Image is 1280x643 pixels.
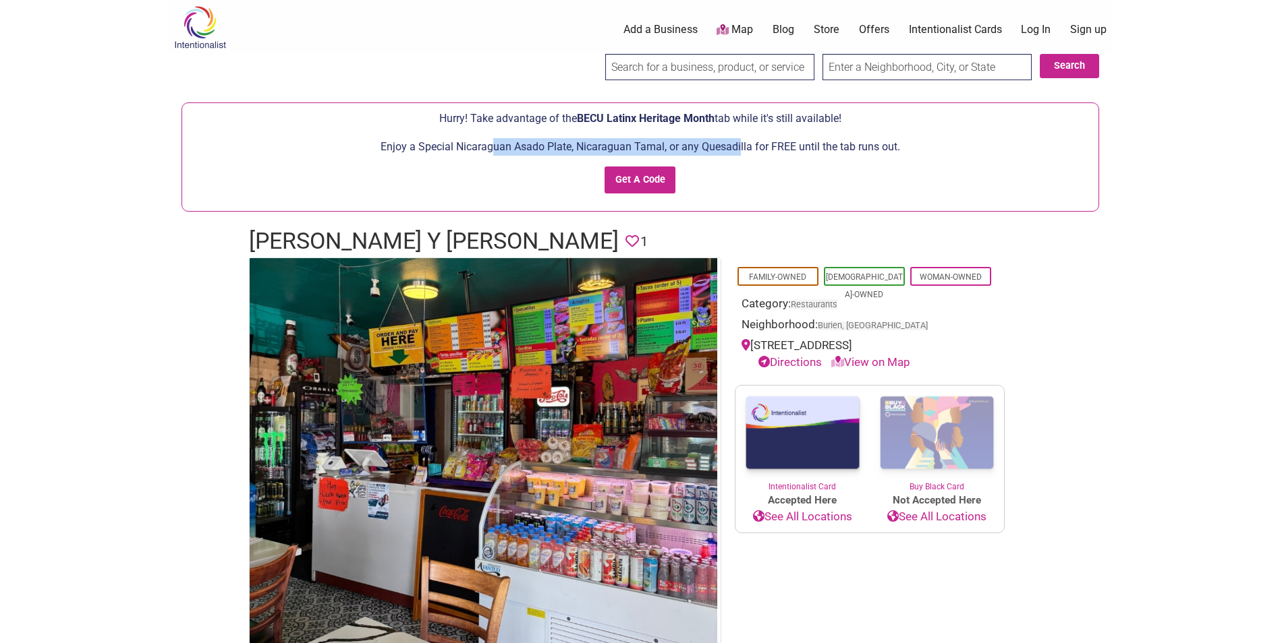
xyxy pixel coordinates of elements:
[742,295,998,316] div: Category:
[870,386,1004,493] a: Buy Black Card
[1021,22,1051,37] a: Log In
[605,54,814,80] input: Search for a business, product, or service
[577,112,715,125] span: BECU Latinx Heritage Month
[605,166,675,194] input: Get A Code
[735,493,870,508] span: Accepted Here
[758,355,822,369] a: Directions
[870,493,1004,508] span: Not Accepted Here
[791,299,837,309] a: Restaurants
[168,5,232,49] img: Intentionalist
[625,231,639,252] span: You must be logged in to save favorites.
[920,272,982,282] a: Woman-Owned
[249,225,619,257] h1: [PERSON_NAME] y [PERSON_NAME]
[1070,22,1107,37] a: Sign up
[826,272,903,299] a: [DEMOGRAPHIC_DATA]-Owned
[870,508,1004,526] a: See All Locations
[742,337,998,371] div: [STREET_ADDRESS]
[623,22,698,37] a: Add a Business
[717,22,753,38] a: Map
[814,22,839,37] a: Store
[773,22,794,37] a: Blog
[749,272,806,282] a: Family-Owned
[735,508,870,526] a: See All Locations
[859,22,889,37] a: Offers
[189,138,1092,156] p: Enjoy a Special Nicaraguan Asado Plate, Nicaraguan Tamal, or any Quesadilla for FREE until the ta...
[909,22,1002,37] a: Intentionalist Cards
[870,386,1004,481] img: Buy Black Card
[735,386,870,481] img: Intentionalist Card
[189,110,1092,127] p: Hurry! Take advantage of the tab while it's still available!
[1040,54,1099,78] button: Search
[823,54,1032,80] input: Enter a Neighborhood, City, or State
[735,386,870,493] a: Intentionalist Card
[640,231,648,252] span: 1
[831,355,910,369] a: View on Map
[818,321,928,330] span: Burien, [GEOGRAPHIC_DATA]
[742,316,998,337] div: Neighborhood:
